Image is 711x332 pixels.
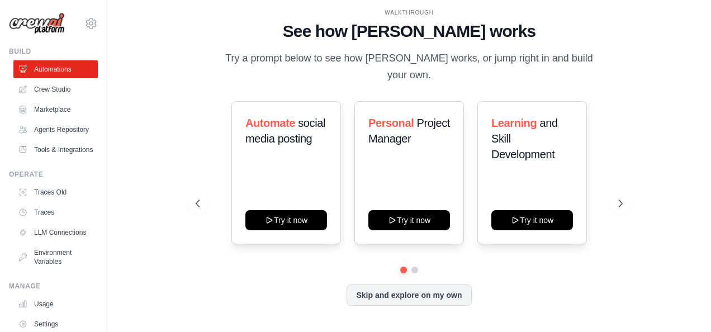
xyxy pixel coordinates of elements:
[368,117,414,129] span: Personal
[9,47,98,56] div: Build
[9,282,98,291] div: Manage
[13,101,98,118] a: Marketplace
[491,117,537,129] span: Learning
[245,117,325,145] span: social media posting
[368,210,450,230] button: Try it now
[491,210,573,230] button: Try it now
[245,117,295,129] span: Automate
[196,8,623,17] div: WALKTHROUGH
[13,80,98,98] a: Crew Studio
[13,203,98,221] a: Traces
[368,117,450,145] span: Project Manager
[196,21,623,41] h1: See how [PERSON_NAME] works
[347,284,471,306] button: Skip and explore on my own
[13,141,98,159] a: Tools & Integrations
[245,210,327,230] button: Try it now
[13,244,98,271] a: Environment Variables
[13,295,98,313] a: Usage
[221,50,597,83] p: Try a prompt below to see how [PERSON_NAME] works, or jump right in and build your own.
[13,60,98,78] a: Automations
[13,121,98,139] a: Agents Repository
[491,117,558,160] span: and Skill Development
[9,170,98,179] div: Operate
[13,224,98,241] a: LLM Connections
[9,13,65,35] img: Logo
[13,183,98,201] a: Traces Old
